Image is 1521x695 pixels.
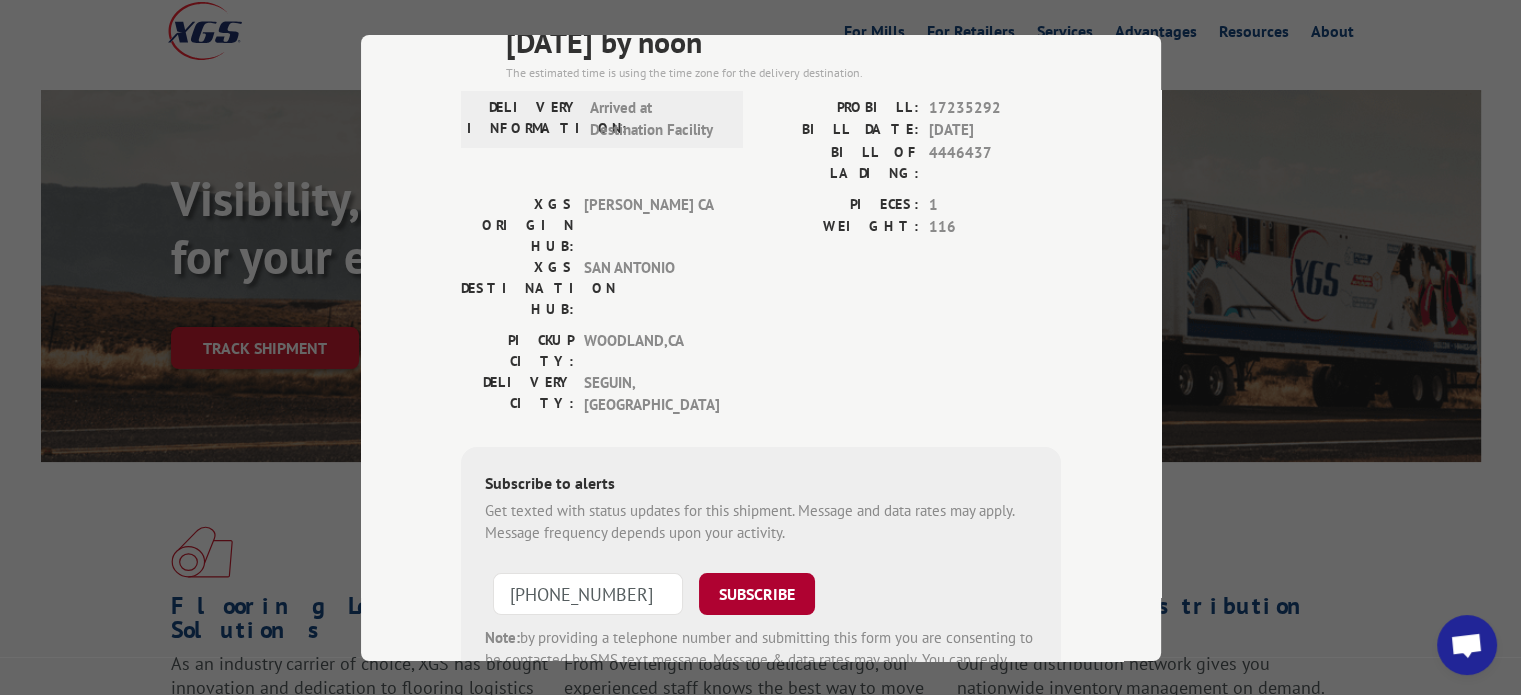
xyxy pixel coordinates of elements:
[485,627,520,646] strong: Note:
[485,470,1037,499] div: Subscribe to alerts
[485,626,1037,694] div: by providing a telephone number and submitting this form you are consenting to be contacted by SM...
[461,193,574,256] label: XGS ORIGIN HUB:
[584,193,719,256] span: [PERSON_NAME] CA
[761,119,919,142] label: BILL DATE:
[699,572,815,614] button: SUBSCRIBE
[506,63,1061,81] div: The estimated time is using the time zone for the delivery destination.
[461,256,574,319] label: XGS DESTINATION HUB:
[584,256,719,319] span: SAN ANTONIO
[761,193,919,216] label: PIECES:
[485,499,1037,544] div: Get texted with status updates for this shipment. Message and data rates may apply. Message frequ...
[761,141,919,183] label: BILL OF LADING:
[929,96,1061,119] span: 17235292
[584,329,719,371] span: WOODLAND , CA
[590,96,725,141] span: Arrived at Destination Facility
[929,119,1061,142] span: [DATE]
[929,193,1061,216] span: 1
[493,572,683,614] input: Phone Number
[929,141,1061,183] span: 4446437
[461,371,574,416] label: DELIVERY CITY:
[1437,615,1497,675] div: Open chat
[584,371,719,416] span: SEGUIN , [GEOGRAPHIC_DATA]
[506,18,1061,63] span: [DATE] by noon
[761,96,919,119] label: PROBILL:
[461,329,574,371] label: PICKUP CITY:
[467,96,580,141] label: DELIVERY INFORMATION:
[761,216,919,239] label: WEIGHT:
[929,216,1061,239] span: 116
